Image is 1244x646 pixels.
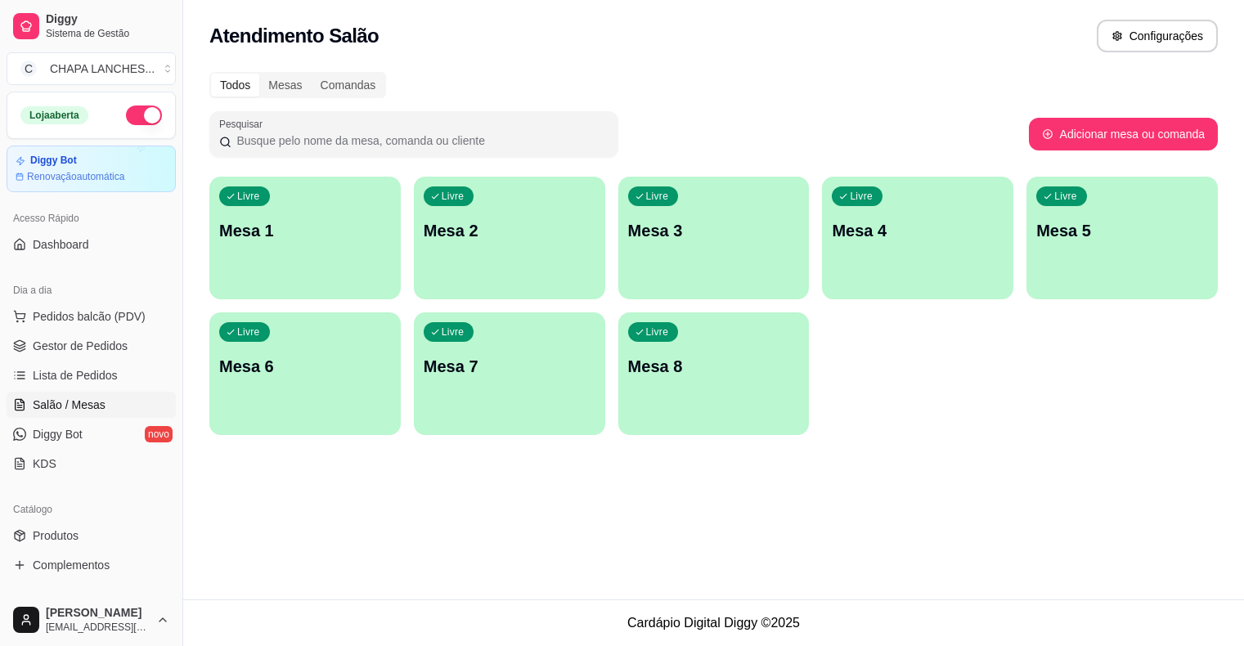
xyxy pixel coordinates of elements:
button: LivreMesa 2 [414,177,605,299]
button: Configurações [1097,20,1218,52]
p: Mesa 4 [832,219,1004,242]
article: Diggy Bot [30,155,77,167]
p: Livre [1054,190,1077,203]
button: LivreMesa 1 [209,177,401,299]
a: Diggy Botnovo [7,421,176,447]
div: Loja aberta [20,106,88,124]
span: Complementos [33,557,110,573]
button: LivreMesa 3 [618,177,810,299]
input: Pesquisar [231,132,609,149]
button: Adicionar mesa ou comanda [1029,118,1218,150]
button: Pedidos balcão (PDV) [7,303,176,330]
button: LivreMesa 7 [414,312,605,435]
button: LivreMesa 5 [1026,177,1218,299]
span: Diggy [46,12,169,27]
div: Mesas [259,74,311,96]
a: Gestor de Pedidos [7,333,176,359]
span: [EMAIL_ADDRESS][DOMAIN_NAME] [46,621,150,634]
p: Livre [646,190,669,203]
p: Livre [442,190,465,203]
p: Mesa 7 [424,355,595,378]
label: Pesquisar [219,117,268,131]
article: Renovação automática [27,170,124,183]
button: [PERSON_NAME][EMAIL_ADDRESS][DOMAIN_NAME] [7,600,176,639]
a: KDS [7,451,176,477]
p: Mesa 3 [628,219,800,242]
div: CHAPA LANCHES ... [50,61,155,77]
span: Lista de Pedidos [33,367,118,384]
a: Dashboard [7,231,176,258]
p: Mesa 5 [1036,219,1208,242]
span: Gestor de Pedidos [33,338,128,354]
button: LivreMesa 8 [618,312,810,435]
p: Livre [237,190,260,203]
p: Mesa 1 [219,219,391,242]
p: Mesa 8 [628,355,800,378]
button: Select a team [7,52,176,85]
p: Mesa 6 [219,355,391,378]
div: Dia a dia [7,277,176,303]
h2: Atendimento Salão [209,23,379,49]
p: Mesa 2 [424,219,595,242]
div: Acesso Rápido [7,205,176,231]
span: Dashboard [33,236,89,253]
div: Catálogo [7,496,176,523]
span: Salão / Mesas [33,397,106,413]
span: Sistema de Gestão [46,27,169,40]
span: Diggy Bot [33,426,83,442]
p: Livre [237,325,260,339]
button: LivreMesa 6 [209,312,401,435]
a: Complementos [7,552,176,578]
p: Livre [850,190,873,203]
a: Diggy BotRenovaçãoautomática [7,146,176,192]
button: Alterar Status [126,105,162,125]
span: Produtos [33,527,79,544]
p: Livre [646,325,669,339]
p: Livre [442,325,465,339]
a: Produtos [7,523,176,549]
a: Lista de Pedidos [7,362,176,388]
div: Comandas [312,74,385,96]
footer: Cardápio Digital Diggy © 2025 [183,599,1244,646]
span: Pedidos balcão (PDV) [33,308,146,325]
div: Todos [211,74,259,96]
span: [PERSON_NAME] [46,606,150,621]
button: LivreMesa 4 [822,177,1013,299]
a: Salão / Mesas [7,392,176,418]
span: KDS [33,455,56,472]
span: C [20,61,37,77]
a: DiggySistema de Gestão [7,7,176,46]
